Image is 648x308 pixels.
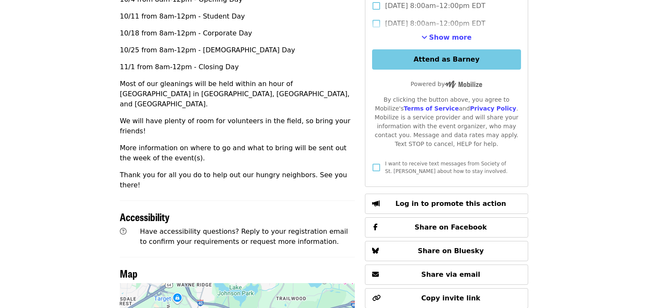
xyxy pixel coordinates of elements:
span: Share via email [421,270,481,278]
button: See more timeslots [421,32,472,43]
button: Log in to promote this action [365,194,528,214]
button: Share on Facebook [365,217,528,238]
p: 10/18 from 8am-12pm - Corporate Day [120,28,355,38]
button: Share on Bluesky [365,241,528,261]
p: More information on where to go and what to bring will be sent out the week of the event(s). [120,143,355,163]
span: Log in to promote this action [395,200,506,208]
span: Powered by [410,81,482,87]
p: Thank you for all you do to help out our hungry neighbors. See you there! [120,170,355,190]
p: We will have plenty of room for volunteers in the field, so bring your friends! [120,116,355,136]
a: Privacy Policy [470,105,516,112]
p: 11/1 from 8am-12pm - Closing Day [120,62,355,72]
span: Copy invite link [421,294,480,302]
button: Share via email [365,265,528,285]
span: [DATE] 8:00am–12:00pm EDT [385,1,486,11]
i: question-circle icon [120,227,127,235]
a: Terms of Service [404,105,459,112]
span: [DATE] 8:00am–12:00pm EDT [385,19,486,29]
button: Attend as Barney [372,49,521,70]
span: Accessibility [120,209,170,224]
div: By clicking the button above, you agree to Mobilize's and . Mobilize is a service provider and wi... [372,95,521,149]
p: Most of our gleanings will be held within an hour of [GEOGRAPHIC_DATA] in [GEOGRAPHIC_DATA], [GEO... [120,79,355,109]
span: Share on Bluesky [418,247,484,255]
span: Have accessibility questions? Reply to your registration email to confirm your requirements or re... [140,227,348,246]
img: Powered by Mobilize [445,81,482,88]
span: I want to receive text messages from Society of St. [PERSON_NAME] about how to stay involved. [385,161,508,174]
span: Share on Facebook [415,223,487,231]
span: Map [120,266,138,281]
span: Show more [429,33,472,41]
p: 10/25 from 8am-12pm - [DEMOGRAPHIC_DATA] Day [120,45,355,55]
p: 10/11 from 8am-12pm - Student Day [120,11,355,22]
